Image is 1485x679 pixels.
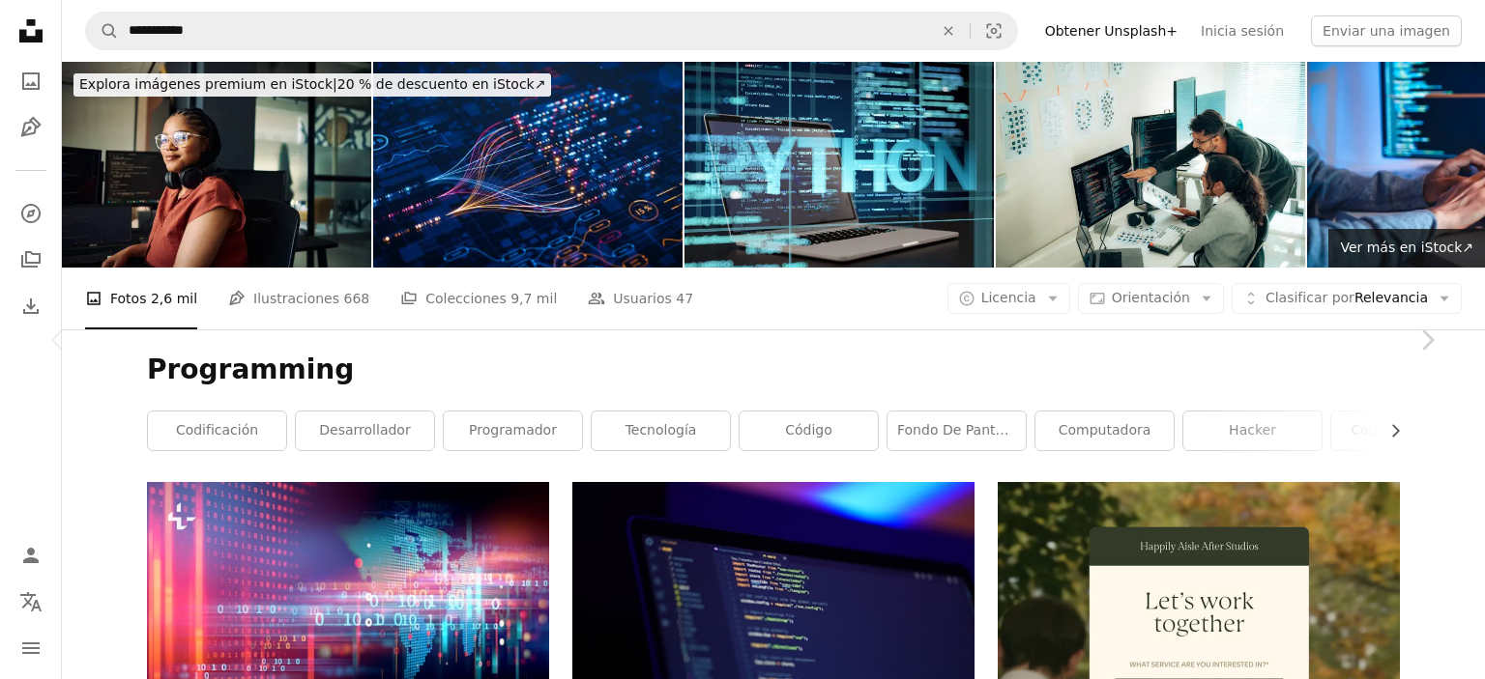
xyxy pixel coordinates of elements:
a: Usuarios 47 [588,268,693,329]
a: código [740,411,878,450]
a: Iniciar sesión / Registrarse [12,536,50,575]
a: Colecciones [12,240,50,279]
img: Concepto de lenguaje de programación Python con código informático y computadora portátil [684,62,994,268]
a: Obtener Unsplash+ [1034,15,1189,46]
a: fondo de pantalla de programación [888,411,1026,450]
a: Monitor de computadora de pantalla plana negro [572,607,975,624]
a: programador [444,411,582,450]
a: Colecciones 9,7 mil [400,268,557,329]
button: Búsqueda visual [971,13,1017,49]
form: Encuentra imágenes en todo el sitio [85,12,1018,50]
span: 9,7 mil [510,288,557,309]
a: Fondo abstracto del número de código digital, representa la tecnología de codificación y los leng... [147,613,549,631]
a: hacker [1183,411,1322,450]
span: Orientación [1112,290,1190,305]
span: Ver más en iStock ↗ [1340,240,1473,255]
span: 47 [676,288,693,309]
button: Enviar una imagen [1311,15,1462,46]
span: Explora imágenes premium en iStock | [79,76,337,92]
button: Menú [12,629,50,667]
button: Borrar [927,13,970,49]
img: Hispanic Programmers Collaborating on Software Development in a Modern Office Setting [996,62,1305,268]
span: 668 [343,288,369,309]
div: 20 % de descuento en iStock ↗ [73,73,551,97]
a: tecnología [592,411,730,450]
img: La IA impulsa el análisis de big data y los flujos de trabajo de automatización, mostrando redes ... [373,62,683,268]
a: Siguiente [1369,247,1485,433]
a: codificación [148,411,286,450]
a: Código oscuro [1331,411,1470,450]
a: Inicia sesión [1189,15,1296,46]
span: Clasificar por [1266,290,1354,305]
a: computadora [1035,411,1174,450]
a: Ver más en iStock↗ [1328,229,1485,268]
a: Fotos [12,62,50,100]
a: Ilustraciones [12,108,50,147]
button: Licencia [947,283,1070,314]
button: Clasificar porRelevancia [1232,283,1462,314]
h1: Programming [147,353,1400,387]
img: La joven programadora se centró en su trabajo, codificando en monitores duales en un entorno de o... [62,62,371,268]
a: Ilustraciones 668 [228,268,369,329]
button: Buscar en Unsplash [86,13,119,49]
a: Explorar [12,194,50,233]
a: Explora imágenes premium en iStock|20 % de descuento en iStock↗ [62,62,563,108]
span: Relevancia [1266,289,1428,308]
span: Licencia [981,290,1036,305]
button: Orientación [1078,283,1224,314]
button: Idioma [12,582,50,621]
a: desarrollador [296,411,434,450]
